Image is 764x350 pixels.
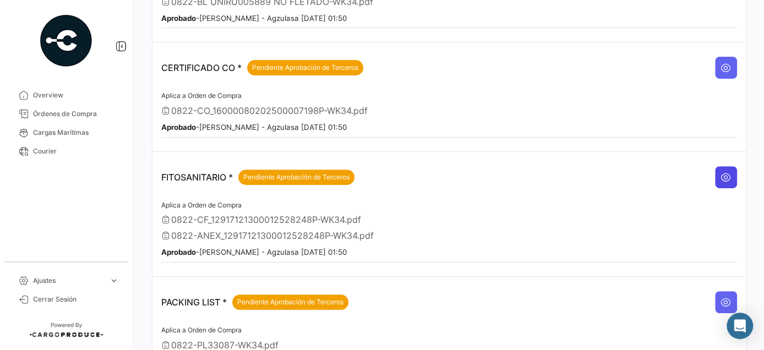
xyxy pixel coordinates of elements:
[171,105,368,116] span: 0822-CO_16000080202500007198P-WK34.pdf
[9,142,123,161] a: Courier
[9,105,123,123] a: Órdenes de Compra
[33,276,105,286] span: Ajustes
[33,90,119,100] span: Overview
[252,63,358,73] span: Pendiente Aprobación de Terceros
[171,230,374,241] span: 0822-ANEX_12917121300012528248P-WK34.pdf
[161,201,242,209] span: Aplica a Orden de Compra
[161,248,347,256] small: - [PERSON_NAME] - Agzulasa [DATE] 01:50
[39,13,94,68] img: powered-by.png
[237,297,343,307] span: Pendiente Aprobación de Terceros
[161,60,363,75] p: CERTIFICADO CO *
[161,294,348,310] p: PACKING LIST *
[109,276,119,286] span: expand_more
[161,123,196,132] b: Aprobado
[243,172,350,182] span: Pendiente Aprobación de Terceros
[33,128,119,138] span: Cargas Marítimas
[33,294,119,304] span: Cerrar Sesión
[161,91,242,100] span: Aplica a Orden de Compra
[9,123,123,142] a: Cargas Marítimas
[9,86,123,105] a: Overview
[161,248,196,256] b: Aprobado
[727,313,753,339] div: Abrir Intercom Messenger
[161,14,196,23] b: Aprobado
[33,109,119,119] span: Órdenes de Compra
[161,14,347,23] small: - [PERSON_NAME] - Agzulasa [DATE] 01:50
[161,326,242,334] span: Aplica a Orden de Compra
[33,146,119,156] span: Courier
[171,214,361,225] span: 0822-CF_12917121300012528248P-WK34.pdf
[161,169,354,185] p: FITOSANITARIO *
[161,123,347,132] small: - [PERSON_NAME] - Agzulasa [DATE] 01:50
